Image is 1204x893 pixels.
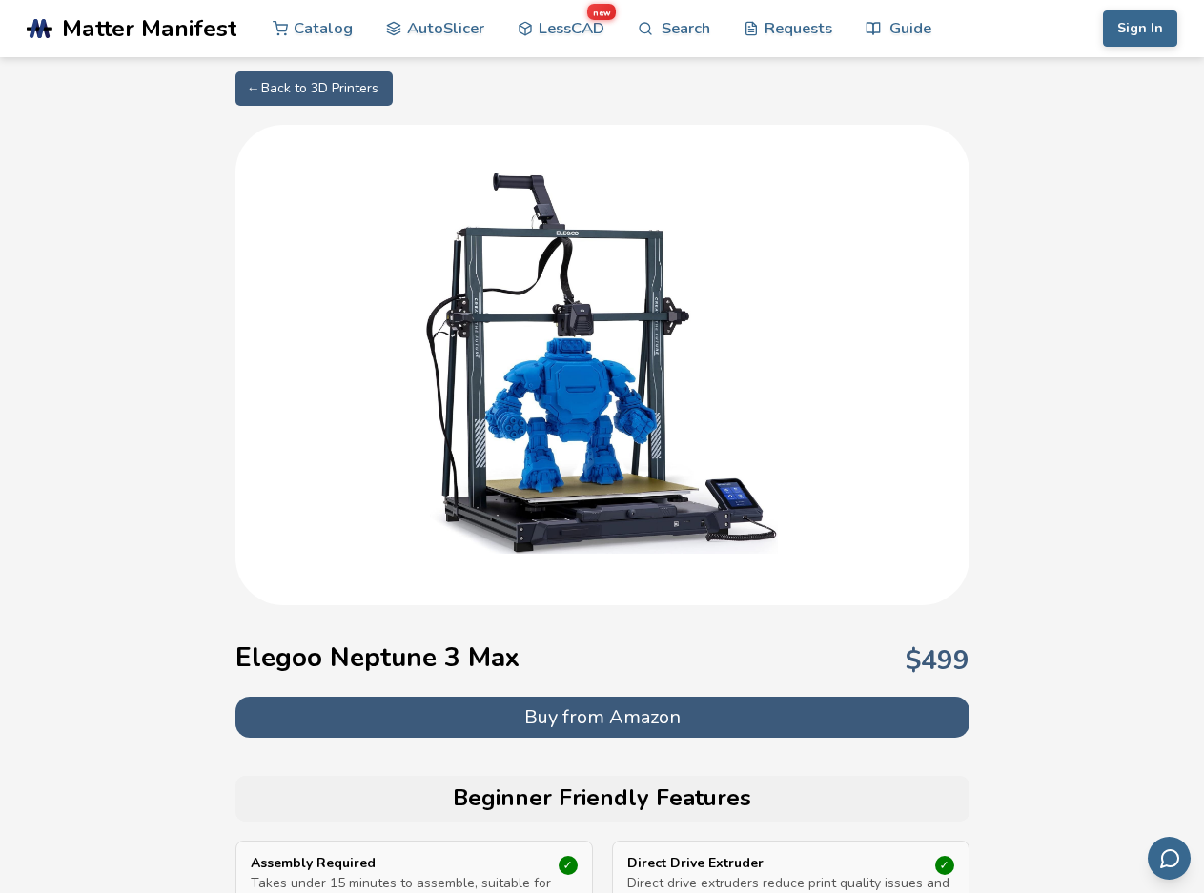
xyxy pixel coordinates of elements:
[235,697,969,738] button: Buy from Amazon
[935,856,954,875] div: ✓
[235,642,520,673] h1: Elegoo Neptune 3 Max
[559,856,578,875] div: ✓
[62,15,236,42] span: Matter Manifest
[1148,837,1191,880] button: Send feedback via email
[587,4,615,20] span: new
[412,173,793,554] img: Elegoo Neptune 3 Max
[251,856,529,871] p: Assembly Required
[906,645,969,676] p: $ 499
[235,71,393,106] a: ← Back to 3D Printers
[627,856,906,871] p: Direct Drive Extruder
[1103,10,1177,47] button: Sign In
[245,785,960,812] h2: Beginner Friendly Features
